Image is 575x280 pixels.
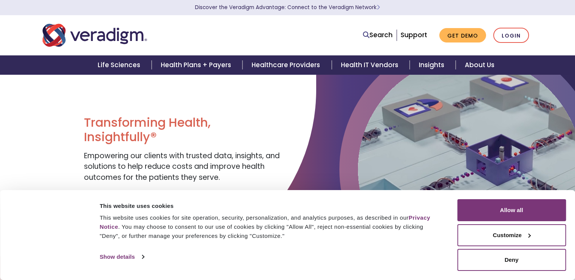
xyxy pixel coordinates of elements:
button: Deny [457,249,566,271]
span: Empowering our clients with trusted data, insights, and solutions to help reduce costs and improv... [84,151,280,182]
a: Insights [410,55,456,75]
a: Get Demo [439,28,486,43]
a: Show details [100,251,144,263]
a: About Us [456,55,504,75]
img: Veradigm logo [43,23,147,48]
a: Healthcare Providers [242,55,331,75]
div: This website uses cookies for site operation, security, personalization, and analytics purposes, ... [100,213,440,241]
a: Health Plans + Payers [152,55,242,75]
div: This website uses cookies [100,201,440,211]
span: Learn More [377,4,380,11]
a: Search [363,30,393,40]
a: Support [401,30,427,39]
a: Life Sciences [89,55,152,75]
h1: Transforming Health, Insightfully® [84,115,282,145]
a: Login [493,28,529,43]
a: Discover the Veradigm Advantage: Connect to the Veradigm NetworkLearn More [195,4,380,11]
button: Allow all [457,199,566,221]
a: Health IT Vendors [332,55,410,75]
button: Customize [457,224,566,246]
